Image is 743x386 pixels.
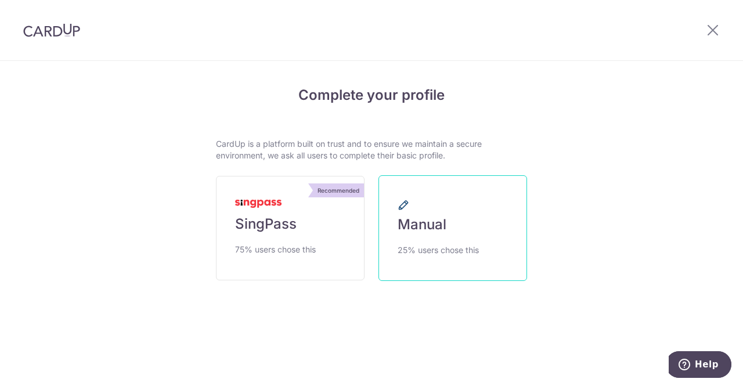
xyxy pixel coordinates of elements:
[235,200,282,208] img: MyInfoLogo
[216,85,527,106] h4: Complete your profile
[26,8,50,19] span: Help
[398,243,479,257] span: 25% users chose this
[313,183,364,197] div: Recommended
[23,23,80,37] img: CardUp
[398,215,446,234] span: Manual
[216,176,365,280] a: Recommended SingPass 75% users chose this
[669,351,731,380] iframe: Opens a widget where you can find more information
[378,175,527,281] a: Manual 25% users chose this
[216,138,527,161] p: CardUp is a platform built on trust and to ensure we maintain a secure environment, we ask all us...
[235,243,316,257] span: 75% users chose this
[235,215,297,233] span: SingPass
